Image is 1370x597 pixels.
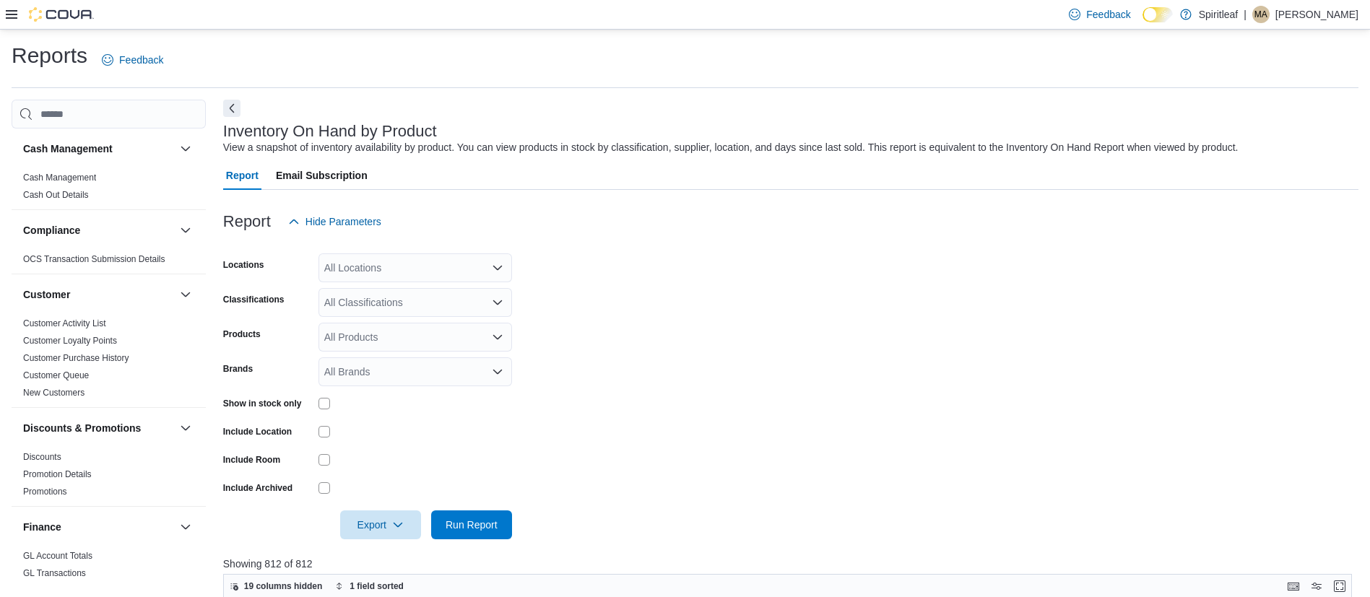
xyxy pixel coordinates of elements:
button: Open list of options [492,331,503,343]
span: Run Report [446,518,498,532]
span: New Customers [23,387,84,398]
label: Show in stock only [223,398,302,409]
span: Feedback [1086,7,1130,22]
h3: Cash Management [23,141,113,156]
button: Open list of options [492,366,503,378]
a: Customer Loyalty Points [23,336,117,346]
button: Run Report [431,510,512,539]
div: Discounts & Promotions [12,448,206,506]
button: Cash Management [177,140,194,157]
span: Report [226,161,259,190]
h3: Report [223,213,271,230]
span: Email Subscription [276,161,368,190]
a: Customer Purchase History [23,353,129,363]
label: Classifications [223,294,285,305]
button: Discounts & Promotions [177,419,194,437]
button: Cash Management [23,141,174,156]
span: Hide Parameters [305,214,381,229]
span: Customer Activity List [23,318,106,329]
span: Cash Out Details [23,189,89,201]
button: Export [340,510,421,539]
span: Feedback [119,53,163,67]
span: Customer Loyalty Points [23,335,117,347]
a: Promotions [23,487,67,497]
div: Finance [12,547,206,588]
button: Keyboard shortcuts [1285,578,1302,595]
a: Discounts [23,452,61,462]
span: OCS Transaction Submission Details [23,253,165,265]
label: Brands [223,363,253,375]
button: Open list of options [492,297,503,308]
div: Customer [12,315,206,407]
div: View a snapshot of inventory availability by product. You can view products in stock by classific... [223,140,1239,155]
a: Promotion Details [23,469,92,479]
label: Products [223,328,261,340]
button: Discounts & Promotions [23,421,174,435]
button: Hide Parameters [282,207,387,236]
a: Customer Queue [23,370,89,380]
h3: Discounts & Promotions [23,421,141,435]
button: Enter fullscreen [1331,578,1348,595]
span: Promotion Details [23,469,92,480]
button: Customer [23,287,174,302]
h3: Customer [23,287,70,302]
span: Customer Purchase History [23,352,129,364]
a: GL Account Totals [23,551,92,561]
h1: Reports [12,41,87,70]
h3: Finance [23,520,61,534]
span: Cash Management [23,172,96,183]
a: Cash Out Details [23,190,89,200]
button: Next [223,100,240,117]
div: Mark A [1252,6,1270,23]
p: Showing 812 of 812 [223,557,1364,571]
button: 1 field sorted [329,578,409,595]
input: Dark Mode [1143,7,1173,22]
button: Compliance [177,222,194,239]
span: 19 columns hidden [244,580,323,592]
span: Dark Mode [1143,22,1143,23]
span: GL Account Totals [23,550,92,562]
span: Export [349,510,412,539]
img: Cova [29,7,94,22]
span: 1 field sorted [350,580,404,592]
button: Finance [23,520,174,534]
button: Customer [177,286,194,303]
p: Spiritleaf [1199,6,1238,23]
button: 19 columns hidden [224,578,329,595]
label: Locations [223,259,264,271]
a: Customer Activity List [23,318,106,328]
h3: Inventory On Hand by Product [223,123,437,140]
div: Compliance [12,250,206,274]
button: Finance [177,518,194,536]
div: Cash Management [12,169,206,209]
span: MA [1254,6,1267,23]
a: Feedback [96,45,169,74]
a: OCS Transaction Submission Details [23,254,165,264]
label: Include Location [223,426,292,437]
button: Display options [1308,578,1325,595]
h3: Compliance [23,223,80,238]
p: [PERSON_NAME] [1275,6,1358,23]
p: | [1244,6,1247,23]
button: Open list of options [492,262,503,274]
a: New Customers [23,388,84,398]
label: Include Room [223,454,280,466]
button: Compliance [23,223,174,238]
span: Discounts [23,451,61,463]
a: Cash Management [23,173,96,183]
a: GL Transactions [23,568,86,578]
span: Customer Queue [23,370,89,381]
label: Include Archived [223,482,292,494]
span: Promotions [23,486,67,497]
span: GL Transactions [23,567,86,579]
